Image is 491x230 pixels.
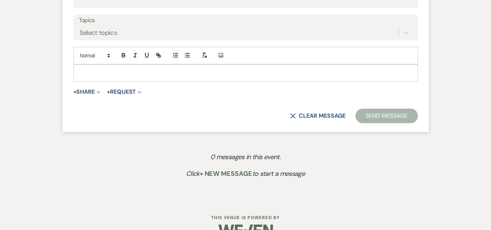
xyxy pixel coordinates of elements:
[290,113,345,119] button: Clear message
[80,28,117,37] div: Select topics
[73,89,77,95] span: +
[79,15,412,26] label: Topics
[200,169,252,178] span: + New Message
[107,89,141,95] button: Request
[77,152,414,162] p: 0 messages in this event.
[107,89,110,95] span: +
[73,89,101,95] button: Share
[77,169,414,179] p: Click to start a message
[355,109,418,123] button: Send Message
